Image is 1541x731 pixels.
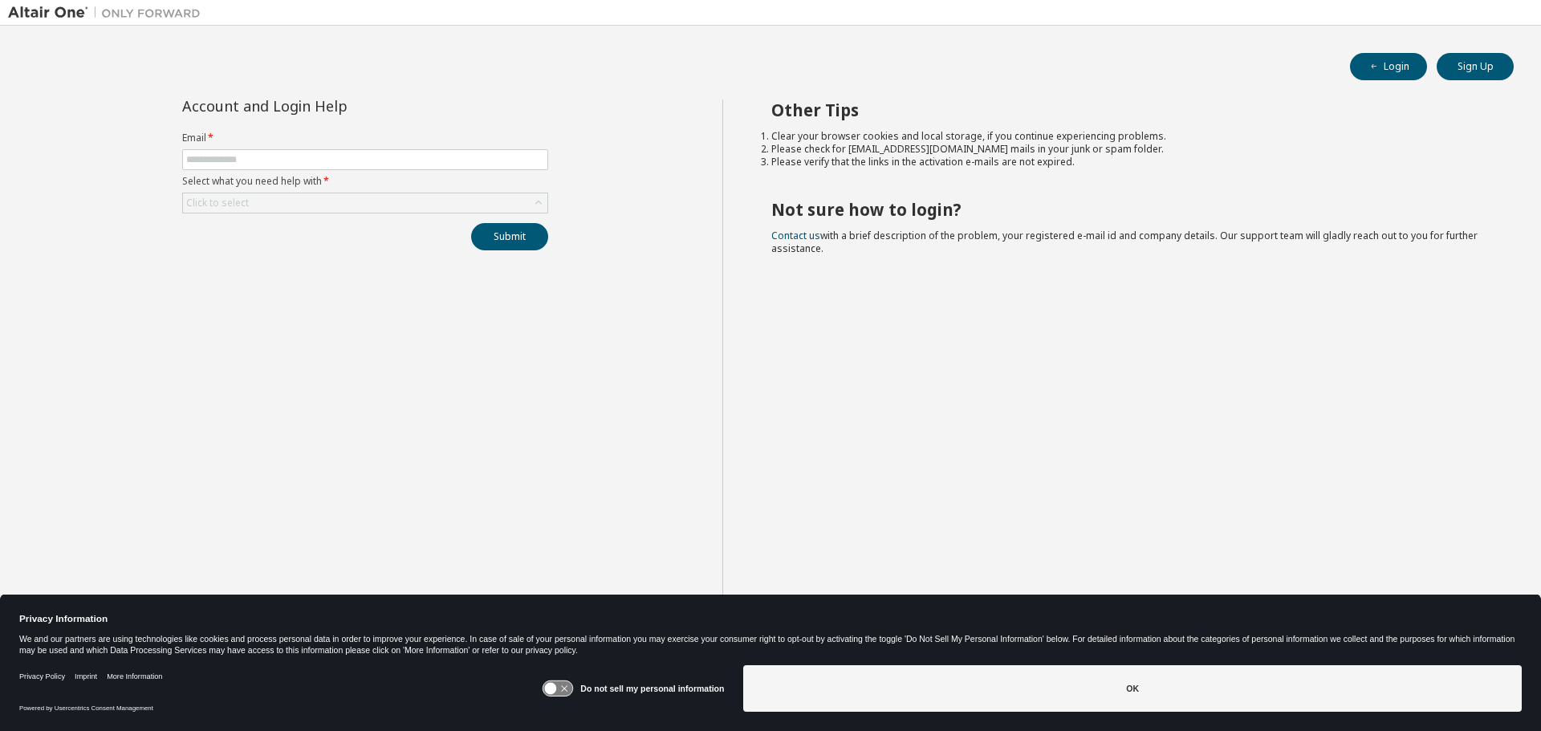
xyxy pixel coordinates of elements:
button: Sign Up [1437,53,1514,80]
li: Please check for [EMAIL_ADDRESS][DOMAIN_NAME] mails in your junk or spam folder. [771,143,1486,156]
button: Login [1350,53,1427,80]
div: Click to select [186,197,249,209]
a: Contact us [771,229,820,242]
label: Email [182,132,548,144]
label: Select what you need help with [182,175,548,188]
li: Clear your browser cookies and local storage, if you continue experiencing problems. [771,130,1486,143]
div: Account and Login Help [182,99,475,112]
img: Altair One [8,5,209,21]
button: Submit [471,223,548,250]
h2: Other Tips [771,99,1486,120]
li: Please verify that the links in the activation e-mails are not expired. [771,156,1486,169]
h2: Not sure how to login? [771,199,1486,220]
div: Click to select [183,193,547,213]
span: with a brief description of the problem, your registered e-mail id and company details. Our suppo... [771,229,1478,255]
